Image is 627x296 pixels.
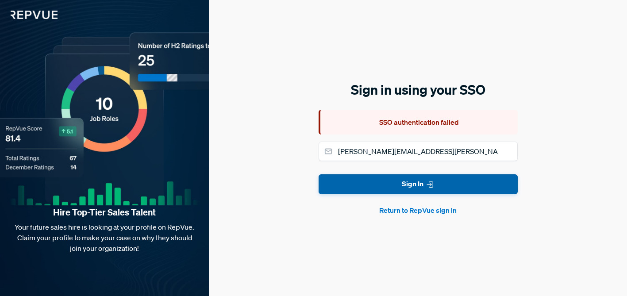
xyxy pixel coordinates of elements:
strong: Hire Top-Tier Sales Talent [14,207,195,218]
button: Sign In [319,174,518,194]
input: Email address [319,142,518,161]
p: Your future sales hire is looking at your profile on RepVue. Claim your profile to make your case... [14,222,195,254]
h5: Sign in using your SSO [319,81,518,99]
button: Return to RepVue sign in [319,205,518,215]
div: SSO authentication failed [319,110,518,135]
